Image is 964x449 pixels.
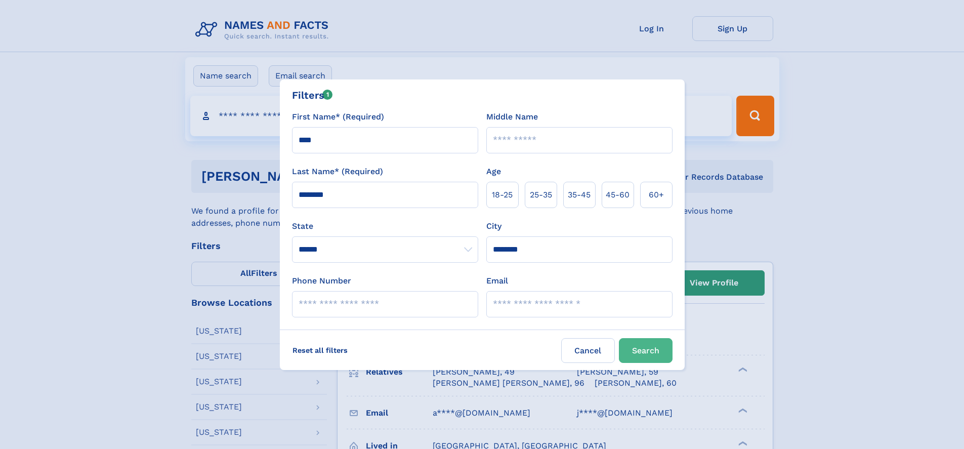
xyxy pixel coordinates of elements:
label: Phone Number [292,275,351,287]
label: Cancel [561,338,615,363]
label: Email [486,275,508,287]
span: 35‑45 [568,189,591,201]
span: 18‑25 [492,189,513,201]
label: Last Name* (Required) [292,166,383,178]
label: First Name* (Required) [292,111,384,123]
span: 25‑35 [530,189,552,201]
span: 45‑60 [606,189,630,201]
button: Search [619,338,673,363]
span: 60+ [649,189,664,201]
label: Age [486,166,501,178]
label: Reset all filters [286,338,354,362]
label: City [486,220,501,232]
div: Filters [292,88,333,103]
label: State [292,220,478,232]
label: Middle Name [486,111,538,123]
